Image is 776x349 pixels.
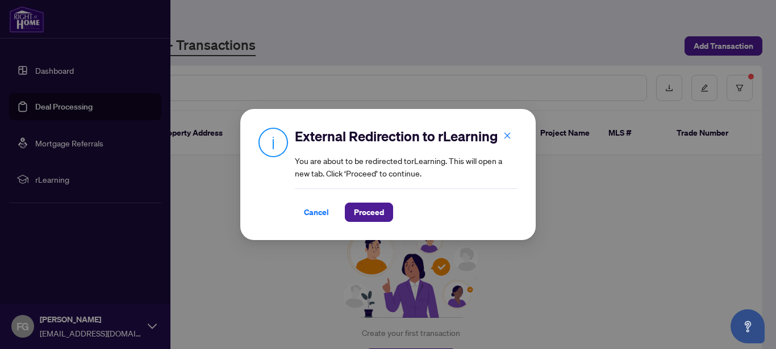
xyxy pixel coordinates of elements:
[295,127,518,145] h2: External Redirection to rLearning
[354,203,384,221] span: Proceed
[304,203,329,221] span: Cancel
[295,203,338,222] button: Cancel
[295,127,518,222] div: You are about to be redirected to rLearning . This will open a new tab. Click ‘Proceed’ to continue.
[731,309,765,343] button: Open asap
[345,203,393,222] button: Proceed
[258,127,288,157] img: Info Icon
[503,132,511,140] span: close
